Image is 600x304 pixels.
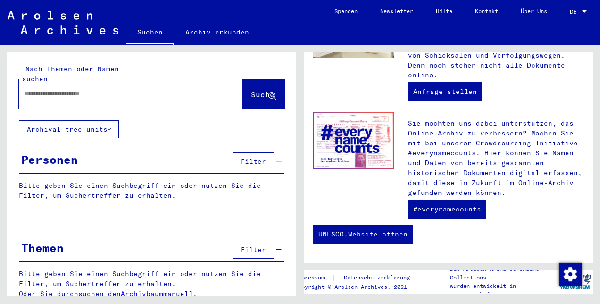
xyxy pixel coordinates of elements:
[251,90,275,99] span: Suche
[313,112,394,169] img: enc.jpg
[313,225,413,244] a: UNESCO-Website öffnen
[295,283,421,291] p: Copyright © Arolsen Archives, 2021
[8,11,118,34] img: Arolsen_neg.svg
[450,282,557,299] p: wurden entwickelt in Partnerschaft mit
[126,21,174,45] a: Suchen
[19,269,284,299] p: Bitte geben Sie einen Suchbegriff ein oder nutzen Sie die Filter, um Suchertreffer zu erhalten. O...
[295,273,421,283] div: |
[450,265,557,282] p: Die Arolsen Archives Online-Collections
[408,82,482,101] a: Anfrage stellen
[22,65,119,83] mat-label: Nach Themen oder Namen suchen
[121,289,163,298] a: Archivbaum
[233,241,274,259] button: Filter
[336,273,421,283] a: Datenschutzerklärung
[174,21,260,43] a: Archiv erkunden
[21,151,78,168] div: Personen
[243,79,284,109] button: Suche
[559,263,582,286] img: Zustimmung ändern
[233,152,274,170] button: Filter
[408,200,486,219] a: #everynamecounts
[19,181,284,201] p: Bitte geben Sie einen Suchbegriff ein oder nutzen Sie die Filter, um Suchertreffer zu erhalten.
[19,120,119,138] button: Archival tree units
[570,8,580,15] span: DE
[558,270,593,294] img: yv_logo.png
[295,273,332,283] a: Impressum
[241,245,266,254] span: Filter
[21,239,64,256] div: Themen
[408,118,583,198] p: Sie möchten uns dabei unterstützen, das Online-Archiv zu verbessern? Machen Sie mit bei unserer C...
[241,157,266,166] span: Filter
